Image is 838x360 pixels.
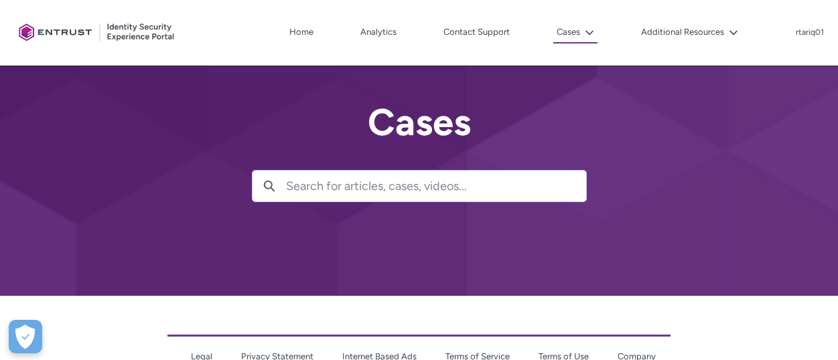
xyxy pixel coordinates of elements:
[796,28,824,37] p: rtariq01
[9,320,42,353] button: Open Preferences
[9,320,42,353] div: Cookie Preferences
[286,22,317,42] a: Home
[638,22,742,42] button: Additional Resources
[795,25,825,38] button: User Profile rtariq01
[252,102,587,143] h2: Cases
[553,22,598,43] button: Cases
[440,22,513,42] a: Contact Support
[253,171,286,201] button: Search
[286,171,586,201] input: Search for articles, cases, videos...
[357,22,400,42] a: Analytics, opens in new tab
